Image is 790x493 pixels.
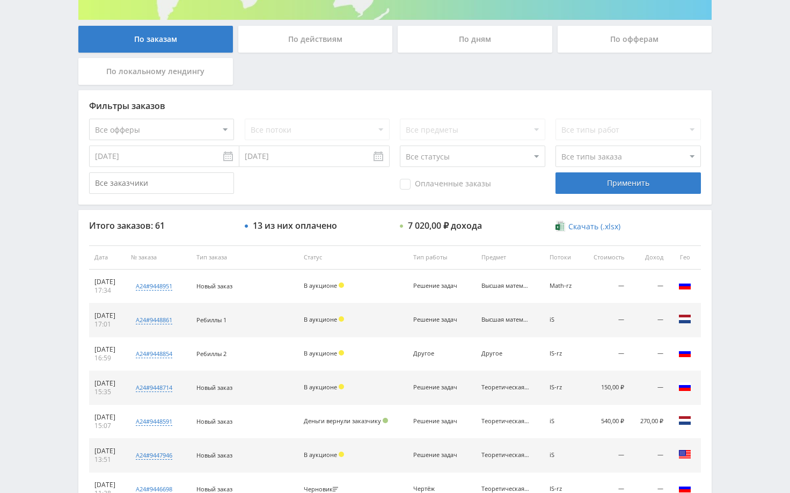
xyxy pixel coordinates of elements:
[339,350,344,356] span: Холд
[630,270,669,303] td: —
[555,221,620,232] a: Скачать (.xlsx)
[89,101,701,111] div: Фильтры заказов
[413,350,462,357] div: Другое
[253,221,337,230] div: 13 из них оплачено
[298,245,408,270] th: Статус
[630,371,669,405] td: —
[413,316,462,323] div: Решение задач
[550,485,576,492] div: IS-rz
[339,452,344,457] span: Холд
[126,245,191,270] th: № заказа
[94,345,120,354] div: [DATE]
[678,448,691,461] img: usa.png
[94,354,120,363] div: 16:59
[136,350,172,358] div: a24#9448854
[304,349,337,357] span: В аукционе
[678,380,691,393] img: rus.png
[550,384,576,391] div: IS-rz
[191,245,298,270] th: Тип заказа
[94,278,120,286] div: [DATE]
[481,485,530,492] div: Теоретическая механика
[630,439,669,473] td: —
[413,282,462,289] div: Решение задач
[94,311,120,320] div: [DATE]
[196,417,232,425] span: Новый заказ
[94,447,120,455] div: [DATE]
[481,282,530,289] div: Высшая математика
[582,245,630,270] th: Стоимость
[550,418,576,425] div: iS
[582,303,630,337] td: —
[413,452,462,459] div: Решение задач
[630,245,669,270] th: Доход
[89,245,126,270] th: Дата
[94,481,120,489] div: [DATE]
[550,316,576,323] div: iS
[94,422,120,430] div: 15:07
[678,346,691,359] img: rus.png
[544,245,582,270] th: Потоки
[136,383,172,392] div: a24#9448714
[550,350,576,357] div: IS-rz
[582,371,630,405] td: 150,00 ₽
[400,179,491,190] span: Оплаченные заказы
[304,281,337,289] span: В аукционе
[196,451,232,459] span: Новый заказ
[136,282,172,291] div: a24#9448951
[383,418,388,423] span: Подтвержден
[481,452,530,459] div: Теоретическая механика
[196,350,226,358] span: Ребиллы 2
[89,172,234,194] input: Все заказчики
[555,172,700,194] div: Применить
[555,221,565,231] img: xlsx
[558,26,712,53] div: По офферам
[476,245,544,270] th: Предмет
[196,485,232,493] span: Новый заказ
[339,282,344,288] span: Холд
[678,313,691,325] img: nld.png
[94,286,120,295] div: 17:34
[630,337,669,371] td: —
[398,26,552,53] div: По дням
[78,26,233,53] div: По заказам
[304,417,381,425] span: Деньги вернули заказчику
[669,245,701,270] th: Гео
[413,485,462,492] div: Чертёж
[413,418,462,425] div: Решение задач
[304,315,337,323] span: В аукционе
[339,316,344,322] span: Холд
[550,282,576,289] div: Math-rz
[678,279,691,292] img: rus.png
[408,245,476,270] th: Тип работы
[630,303,669,337] td: —
[413,384,462,391] div: Решение задач
[582,270,630,303] td: —
[678,414,691,427] img: nld.png
[550,452,576,459] div: iS
[568,222,620,231] span: Скачать (.xlsx)
[196,383,232,392] span: Новый заказ
[481,418,530,425] div: Теоретическая механика
[94,413,120,422] div: [DATE]
[481,350,530,357] div: Другое
[94,455,120,464] div: 13:51
[481,316,530,323] div: Высшая математика
[304,383,337,391] span: В аукционе
[196,316,226,324] span: Ребиллы 1
[136,451,172,460] div: a24#9447946
[408,221,482,230] div: 7 020,00 ₽ дохода
[196,282,232,290] span: Новый заказ
[630,405,669,439] td: 270,00 ₽
[304,451,337,459] span: В аукционе
[94,388,120,396] div: 15:35
[89,221,234,230] div: Итого заказов: 61
[94,320,120,329] div: 17:01
[304,486,341,493] div: Черновик
[339,384,344,389] span: Холд
[481,384,530,391] div: Теоретическая механика
[582,405,630,439] td: 540,00 ₽
[582,439,630,473] td: —
[136,316,172,324] div: a24#9448861
[94,379,120,388] div: [DATE]
[136,417,172,426] div: a24#9448591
